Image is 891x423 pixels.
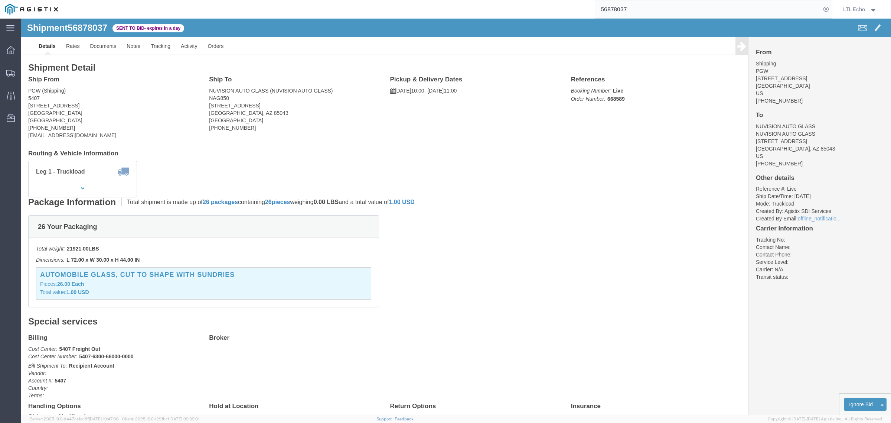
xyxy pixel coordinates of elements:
span: [DATE] 09:39:01 [169,417,199,421]
a: Feedback [395,417,414,421]
img: logo [5,4,58,15]
span: Copyright © [DATE]-[DATE] Agistix Inc., All Rights Reserved [768,416,882,422]
input: Search for shipment number, reference number [595,0,821,18]
button: LTL Echo [843,5,881,14]
span: LTL Echo [843,5,865,13]
span: Server: 2025.19.0-d447cefac8f [30,417,119,421]
a: Support [376,417,395,421]
span: Client: 2025.19.0-129fbcf [122,417,199,421]
iframe: FS Legacy Container [21,19,891,415]
span: [DATE] 10:47:06 [89,417,119,421]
